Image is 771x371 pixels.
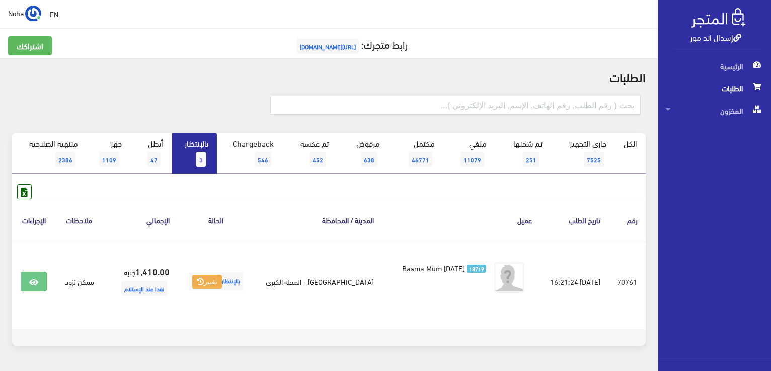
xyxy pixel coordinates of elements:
img: ... [25,6,41,22]
span: المخزون [666,100,763,122]
span: 546 [255,152,271,167]
th: الحالة [178,199,255,241]
td: جنيه [102,241,178,321]
a: مكتمل46771 [389,133,443,174]
span: الطلبات [666,77,763,100]
button: تغيير [192,275,222,289]
span: نقدا عند الإستلام [121,281,167,296]
a: بالإنتظار3 [172,133,217,174]
span: [URL][DOMAIN_NAME] [297,39,359,54]
a: EN [46,5,62,23]
u: EN [50,8,58,20]
iframe: Drift Widget Chat Controller [12,302,50,340]
th: الإجراءات [12,199,55,241]
th: رقم [608,199,646,241]
a: تم شحنها251 [495,133,551,174]
span: 46771 [409,152,432,167]
span: 18719 [467,265,486,273]
span: الرئيسية [666,55,763,77]
th: تاريخ الطلب [541,199,608,241]
a: الكل [615,133,646,154]
span: 251 [523,152,539,167]
a: إسدال اند مور [690,30,741,44]
h2: الطلبات [12,70,646,83]
a: ... Noha [8,5,41,21]
span: 638 [361,152,377,167]
a: مرفوض638 [337,133,389,174]
a: Chargeback546 [217,133,282,174]
span: 452 [310,152,326,167]
a: جهز1109 [87,133,130,174]
td: 70761 [608,241,646,321]
span: بالإنتظار [189,272,243,290]
a: الرئيسية [658,55,771,77]
th: عميل [382,199,541,241]
th: المدينة / المحافظة [255,199,382,241]
span: 1109 [99,152,119,167]
a: اشتراكك [8,36,52,55]
a: جاري التجهيز7525 [551,133,615,174]
input: بحث ( رقم الطلب, رقم الهاتف, الإسم, البريد اﻹلكتروني )... [270,96,641,115]
a: منتهية الصلاحية2386 [12,133,87,174]
span: 47 [147,152,161,167]
span: 11079 [460,152,484,167]
td: [DATE] 16:21:24 [541,241,608,321]
img: avatar.png [494,262,524,293]
span: Noha [8,7,24,19]
a: المخزون [658,100,771,122]
a: أبطل47 [130,133,172,174]
a: 18719 Basma Mum [DATE] [398,262,486,273]
strong: 1,410.00 [135,265,170,278]
a: ملغي11079 [443,133,495,174]
span: Basma Mum [DATE] [402,261,465,275]
td: ممكن نزود [55,241,102,321]
th: ملاحظات [55,199,102,241]
a: تم عكسه452 [282,133,337,174]
span: 7525 [584,152,604,167]
a: رابط متجرك:[URL][DOMAIN_NAME] [294,35,408,53]
img: . [691,8,745,28]
span: 3 [196,152,206,167]
td: [GEOGRAPHIC_DATA] - المحله الكبري [255,241,382,321]
th: اﻹجمالي [102,199,178,241]
a: الطلبات [658,77,771,100]
span: 2386 [55,152,75,167]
